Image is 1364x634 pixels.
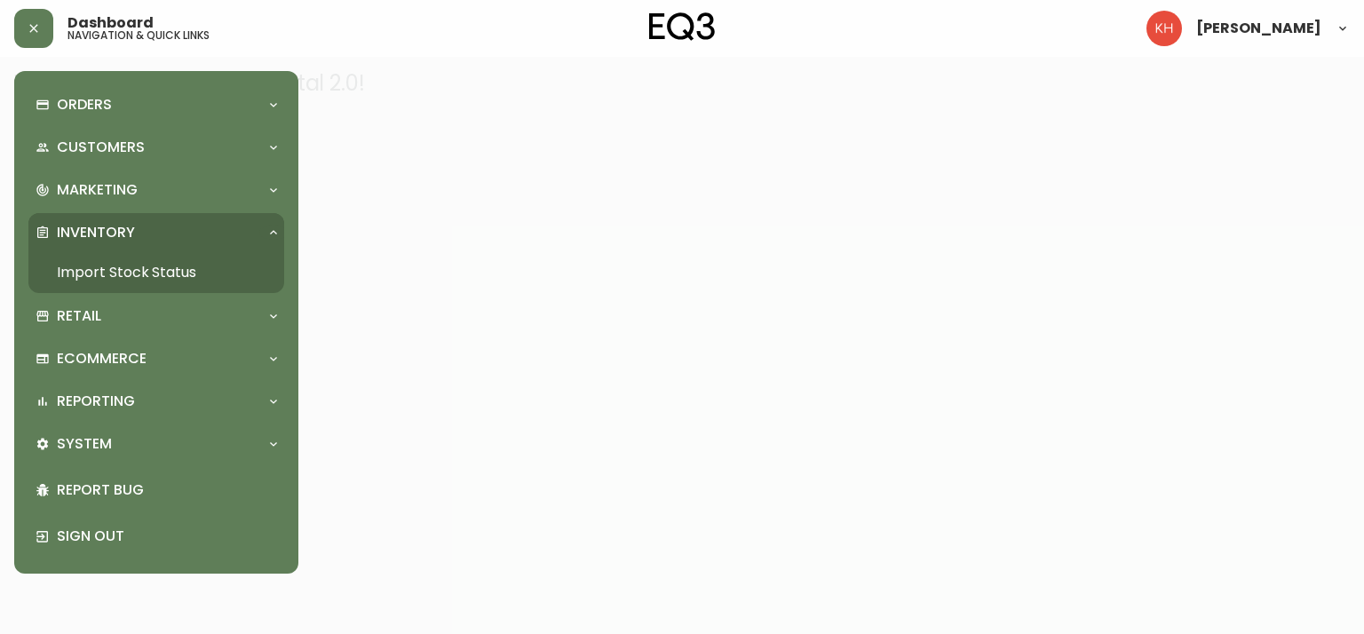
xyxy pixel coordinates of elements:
img: logo [649,12,715,41]
p: System [57,434,112,454]
div: Retail [28,297,284,336]
h5: navigation & quick links [67,30,210,41]
p: Report Bug [57,480,277,500]
p: Sign Out [57,527,277,546]
div: Sign Out [28,513,284,559]
div: Report Bug [28,467,284,513]
p: Retail [57,306,101,326]
div: System [28,424,284,464]
div: Inventory [28,213,284,252]
p: Orders [57,95,112,115]
p: Ecommerce [57,349,147,369]
img: 5c65872b6aec8321f9f614f508141662 [1146,11,1182,46]
div: Marketing [28,170,284,210]
p: Inventory [57,223,135,242]
span: Dashboard [67,16,154,30]
span: [PERSON_NAME] [1196,21,1321,36]
div: Customers [28,128,284,167]
a: Import Stock Status [28,252,284,293]
div: Ecommerce [28,339,284,378]
p: Customers [57,138,145,157]
div: Reporting [28,382,284,421]
p: Marketing [57,180,138,200]
p: Reporting [57,392,135,411]
div: Orders [28,85,284,124]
